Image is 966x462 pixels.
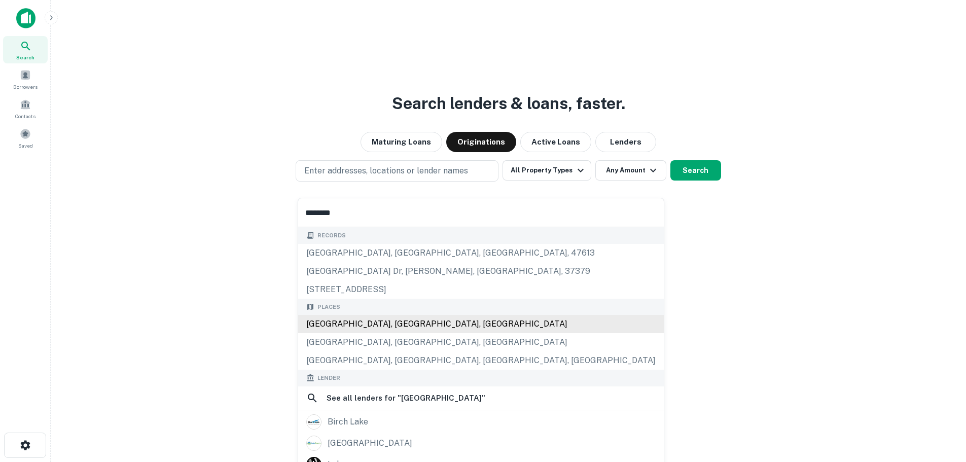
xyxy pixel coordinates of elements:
[361,132,442,152] button: Maturing Loans
[670,160,721,181] button: Search
[328,436,412,451] div: [GEOGRAPHIC_DATA]
[520,132,591,152] button: Active Loans
[595,160,666,181] button: Any Amount
[317,231,346,240] span: Records
[13,83,38,91] span: Borrowers
[298,333,664,351] div: [GEOGRAPHIC_DATA], [GEOGRAPHIC_DATA], [GEOGRAPHIC_DATA]
[298,280,664,299] div: [STREET_ADDRESS]
[16,8,35,28] img: capitalize-icon.png
[327,392,485,404] h6: See all lenders for " [GEOGRAPHIC_DATA] "
[317,303,340,311] span: Places
[304,165,468,177] p: Enter addresses, locations or lender names
[298,351,664,370] div: [GEOGRAPHIC_DATA], [GEOGRAPHIC_DATA], [GEOGRAPHIC_DATA], [GEOGRAPHIC_DATA]
[298,315,664,333] div: [GEOGRAPHIC_DATA], [GEOGRAPHIC_DATA], [GEOGRAPHIC_DATA]
[503,160,591,181] button: All Property Types
[3,36,48,63] a: Search
[307,415,321,429] img: picture
[15,112,35,120] span: Contacts
[392,91,625,116] h3: Search lenders & loans, faster.
[446,132,516,152] button: Originations
[298,433,664,454] a: [GEOGRAPHIC_DATA]
[298,411,664,433] a: birch lake
[3,95,48,122] a: Contacts
[296,160,498,182] button: Enter addresses, locations or lender names
[595,132,656,152] button: Lenders
[307,436,321,450] img: picture
[298,262,664,280] div: [GEOGRAPHIC_DATA] dr, [PERSON_NAME], [GEOGRAPHIC_DATA], 37379
[298,244,664,262] div: [GEOGRAPHIC_DATA], [GEOGRAPHIC_DATA], [GEOGRAPHIC_DATA], 47613
[328,414,368,430] div: birch lake
[16,53,34,61] span: Search
[18,141,33,150] span: Saved
[915,381,966,430] iframe: Chat Widget
[3,124,48,152] a: Saved
[3,65,48,93] a: Borrowers
[317,374,340,382] span: Lender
